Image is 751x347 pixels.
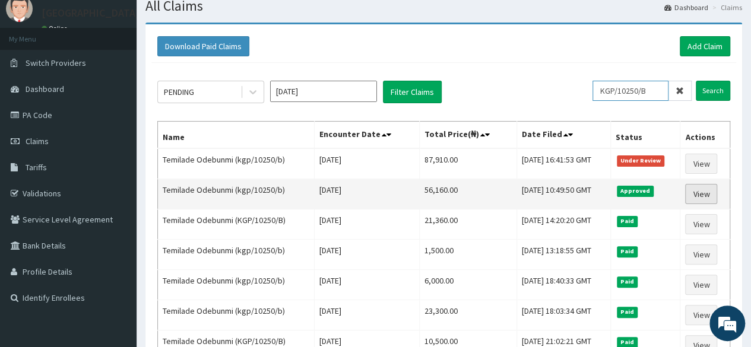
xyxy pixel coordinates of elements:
[315,240,420,270] td: [DATE]
[6,225,226,267] textarea: Type your message and hit 'Enter'
[516,240,610,270] td: [DATE] 13:18:55 GMT
[680,36,730,56] a: Add Claim
[685,244,717,265] a: View
[617,186,654,196] span: Approved
[419,300,516,330] td: 23,300.00
[419,148,516,179] td: 87,910.00
[419,270,516,300] td: 6,000.00
[419,122,516,149] th: Total Price(₦)
[685,214,717,234] a: View
[592,81,668,101] input: Search by HMO ID
[26,162,47,173] span: Tariffs
[617,246,638,257] span: Paid
[26,84,64,94] span: Dashboard
[158,209,315,240] td: Temilade Odebunmi (KGP/10250/B)
[419,209,516,240] td: 21,360.00
[516,179,610,209] td: [DATE] 10:49:50 GMT
[383,81,442,103] button: Filter Claims
[315,148,420,179] td: [DATE]
[315,209,420,240] td: [DATE]
[270,81,377,102] input: Select Month and Year
[315,179,420,209] td: [DATE]
[158,270,315,300] td: Temilade Odebunmi (kgp/10250/b)
[164,86,194,98] div: PENDING
[664,2,708,12] a: Dashboard
[685,275,717,295] a: View
[22,59,48,89] img: d_794563401_company_1708531726252_794563401
[419,240,516,270] td: 1,500.00
[685,154,717,174] a: View
[685,305,717,325] a: View
[685,184,717,204] a: View
[617,307,638,317] span: Paid
[516,122,610,149] th: Date Filed
[158,300,315,330] td: Temilade Odebunmi (kgp/10250/b)
[42,24,70,33] a: Online
[62,66,199,82] div: Chat with us now
[158,148,315,179] td: Temilade Odebunmi (kgp/10250/b)
[516,270,610,300] td: [DATE] 18:40:33 GMT
[158,122,315,149] th: Name
[158,179,315,209] td: Temilade Odebunmi (kgp/10250/b)
[315,300,420,330] td: [DATE]
[696,81,730,101] input: Search
[315,122,420,149] th: Encounter Date
[516,209,610,240] td: [DATE] 14:20:20 GMT
[315,270,420,300] td: [DATE]
[610,122,680,149] th: Status
[69,100,164,220] span: We're online!
[157,36,249,56] button: Download Paid Claims
[680,122,730,149] th: Actions
[617,155,665,166] span: Under Review
[26,136,49,147] span: Claims
[617,276,638,287] span: Paid
[42,8,140,18] p: [GEOGRAPHIC_DATA]
[516,300,610,330] td: [DATE] 18:03:34 GMT
[26,58,86,68] span: Switch Providers
[195,6,223,34] div: Minimize live chat window
[158,240,315,270] td: Temilade Odebunmi (kgp/10250/b)
[419,179,516,209] td: 56,160.00
[617,216,638,227] span: Paid
[709,2,742,12] li: Claims
[516,148,610,179] td: [DATE] 16:41:53 GMT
